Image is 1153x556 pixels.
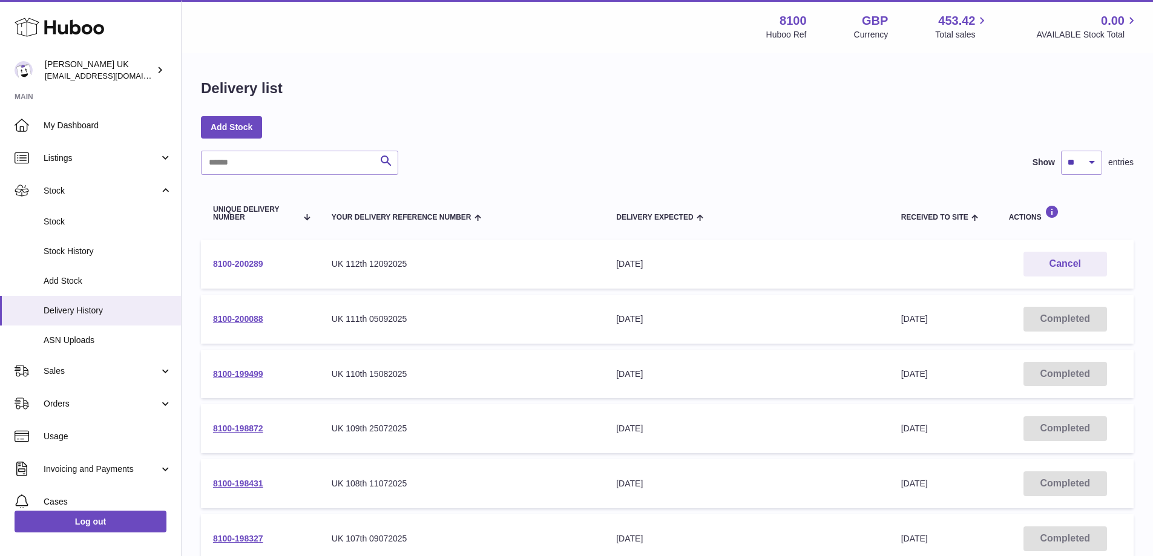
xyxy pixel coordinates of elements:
span: Stock [44,185,159,197]
img: emotion88hk@gmail.com [15,61,33,79]
span: Sales [44,365,159,377]
span: Listings [44,152,159,164]
span: Add Stock [44,275,172,287]
span: 453.42 [938,13,975,29]
span: Orders [44,398,159,410]
div: Huboo Ref [766,29,807,41]
div: UK 109th 25072025 [332,423,592,434]
span: [DATE] [901,369,928,379]
div: [DATE] [616,368,876,380]
span: entries [1108,157,1134,168]
a: Add Stock [201,116,262,138]
strong: 8100 [780,13,807,29]
div: UK 111th 05092025 [332,313,592,325]
span: My Dashboard [44,120,172,131]
span: [EMAIL_ADDRESS][DOMAIN_NAME] [45,71,178,80]
div: UK 108th 11072025 [332,478,592,489]
div: [DATE] [616,313,876,325]
a: 8100-198327 [213,534,263,543]
span: Delivery History [44,305,172,316]
span: Total sales [935,29,989,41]
div: [DATE] [616,478,876,489]
a: 8100-198872 [213,424,263,433]
div: Actions [1009,205,1122,221]
div: UK 110th 15082025 [332,368,592,380]
div: UK 112th 12092025 [332,258,592,270]
span: Received to Site [901,214,968,221]
div: [DATE] [616,423,876,434]
span: 0.00 [1101,13,1125,29]
span: Unique Delivery Number [213,206,297,221]
a: 0.00 AVAILABLE Stock Total [1036,13,1138,41]
span: Cases [44,496,172,508]
h1: Delivery list [201,79,283,98]
span: Stock [44,216,172,227]
label: Show [1033,157,1055,168]
span: [DATE] [901,479,928,488]
span: [DATE] [901,424,928,433]
a: Log out [15,511,166,532]
a: 8100-200289 [213,259,263,269]
span: Delivery Expected [616,214,693,221]
div: UK 107th 09072025 [332,533,592,545]
span: Your Delivery Reference Number [332,214,471,221]
a: 453.42 Total sales [935,13,989,41]
span: ASN Uploads [44,335,172,346]
button: Cancel [1023,252,1107,276]
span: Stock History [44,246,172,257]
span: Usage [44,431,172,442]
a: 8100-200088 [213,314,263,324]
div: Currency [854,29,889,41]
span: Invoicing and Payments [44,463,159,475]
a: 8100-199499 [213,369,263,379]
a: 8100-198431 [213,479,263,488]
span: [DATE] [901,314,928,324]
span: AVAILABLE Stock Total [1036,29,1138,41]
span: [DATE] [901,534,928,543]
div: [PERSON_NAME] UK [45,59,154,82]
div: [DATE] [616,533,876,545]
strong: GBP [862,13,888,29]
div: [DATE] [616,258,876,270]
